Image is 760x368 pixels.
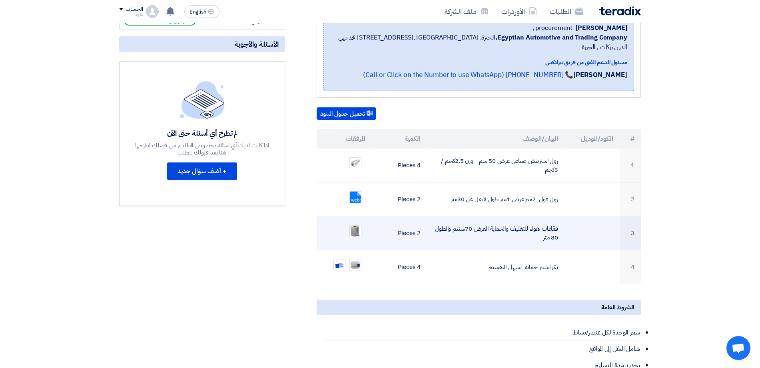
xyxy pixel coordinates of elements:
[334,259,345,271] img: x_1756477971275.png
[317,129,372,148] th: المرفقات
[234,40,279,49] span: الأسئلة والأجوبة
[372,148,427,182] td: 4 Pieces
[372,182,427,216] td: 2 Pieces
[427,250,565,284] td: بكر استير حماية يسهل التقسيم
[620,129,641,148] th: #
[427,129,565,148] th: البيان/الوصف
[601,303,634,312] span: الشروط العامة
[576,23,627,33] span: [PERSON_NAME]
[126,6,143,13] div: الحساب
[726,336,750,360] div: Open chat
[350,225,361,237] img: _1756477772814.jpg
[372,216,427,250] td: 2 Pieces
[533,23,573,33] span: procurement ,
[330,33,627,52] span: الجيزة, [GEOGRAPHIC_DATA] ,[STREET_ADDRESS] محمد بهي الدين بركات , الجيزة
[620,216,641,250] td: 3
[330,58,627,67] div: مسئول الدعم الفني من فريق تيرادكس
[495,33,627,42] b: Egyptian Automotive and Trading Company,
[620,148,641,182] td: 1
[372,129,427,148] th: الكمية
[573,70,627,80] strong: [PERSON_NAME]
[317,107,376,120] button: تحميل جدول البنود
[565,129,620,148] th: الكود/الموديل
[427,216,565,250] td: فقاعات هواء للتغليف والحماية العرض 70سنتم والطول 80 متر
[427,182,565,216] td: رول فول 2مم عرض 1متر طول لايقل عن 30متر
[599,6,641,16] img: Teradix logo
[119,12,143,17] div: ماجد
[495,2,543,21] a: الأوردرات
[438,2,495,21] a: ملف الشركة
[620,182,641,216] td: 2
[325,341,641,357] li: شامل النقل إلى المواقع
[427,148,565,182] td: رول استريتش صناعى عرض 50 سم - وزن 2.5كجم / 3كجم
[372,250,427,284] td: 4 Pieces
[350,158,361,168] img: __1756477491021.jpg
[134,142,270,156] div: اذا كانت لديك أي اسئلة بخصوص الطلب, من فضلك اطرحها هنا بعد قبولك للطلب
[325,324,641,341] li: سعر الوحدة لكل عنصر/نشاط
[620,250,641,284] td: 4
[350,261,361,269] img: __1756477970670.jpg
[350,192,414,239] a: __1756477494830.webp
[190,9,206,15] span: English
[543,2,590,21] a: الطلبات
[146,5,159,18] img: profile_test.png
[184,5,219,18] button: English
[134,129,270,138] div: لم تطرح أي أسئلة حتى الآن
[167,162,237,180] button: + أضف سؤال جديد
[180,81,225,119] img: empty_state_list.svg
[363,70,573,80] a: 📞 [PHONE_NUMBER] (Call or Click on the Number to use WhatsApp)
